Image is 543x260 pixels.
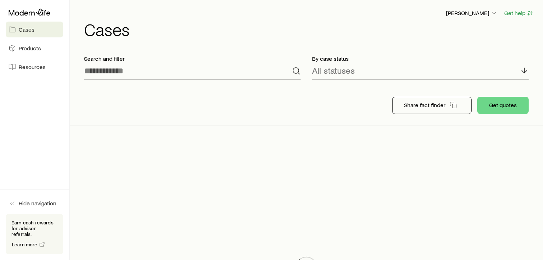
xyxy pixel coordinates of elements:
[84,20,534,38] h1: Cases
[11,220,57,237] p: Earn cash rewards for advisor referrals.
[392,97,472,114] button: Share fact finder
[19,200,56,207] span: Hide navigation
[19,45,41,52] span: Products
[404,101,445,109] p: Share fact finder
[6,195,63,211] button: Hide navigation
[6,22,63,37] a: Cases
[504,9,534,17] button: Get help
[312,55,529,62] p: By case status
[446,9,498,17] p: [PERSON_NAME]
[12,242,38,247] span: Learn more
[19,26,34,33] span: Cases
[6,59,63,75] a: Resources
[446,9,498,18] button: [PERSON_NAME]
[84,55,301,62] p: Search and filter
[6,214,63,254] div: Earn cash rewards for advisor referrals.Learn more
[312,65,355,76] p: All statuses
[6,40,63,56] a: Products
[19,63,46,70] span: Resources
[477,97,529,114] button: Get quotes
